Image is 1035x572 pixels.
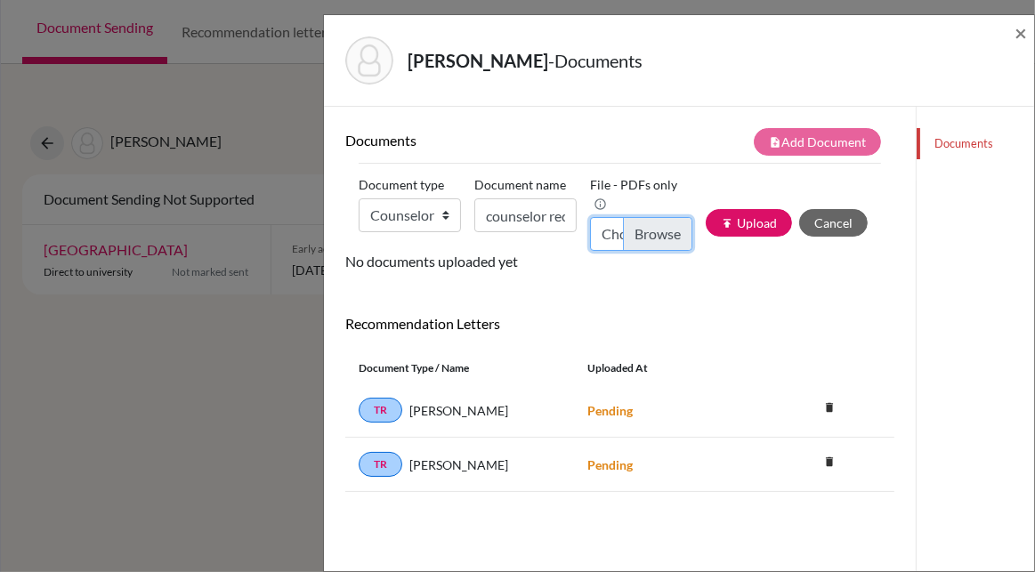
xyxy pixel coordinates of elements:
div: Document Type / Name [345,360,574,376]
a: TR [359,452,402,477]
button: Cancel [799,209,868,237]
strong: Pending [587,457,633,472]
a: TR [359,398,402,423]
a: Documents [917,128,1034,159]
strong: [PERSON_NAME] [408,50,548,71]
h6: Recommendation Letters [345,315,894,332]
span: [PERSON_NAME] [409,401,508,420]
strong: Pending [587,403,633,418]
label: Document type [359,171,444,198]
i: publish [721,217,733,230]
button: note_addAdd Document [754,128,881,156]
button: publishUpload [706,209,792,237]
button: Close [1015,22,1027,44]
i: note_add [769,136,781,149]
label: Document name [474,171,566,198]
label: File - PDFs only [590,171,692,217]
div: Uploaded at [574,360,757,376]
a: delete [816,397,843,421]
h6: Documents [345,132,620,149]
div: No documents uploaded yet [345,128,894,272]
i: delete [816,394,843,421]
span: × [1015,20,1027,45]
i: delete [816,448,843,475]
span: [PERSON_NAME] [409,455,508,474]
a: delete [816,451,843,475]
span: - Documents [548,50,643,71]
